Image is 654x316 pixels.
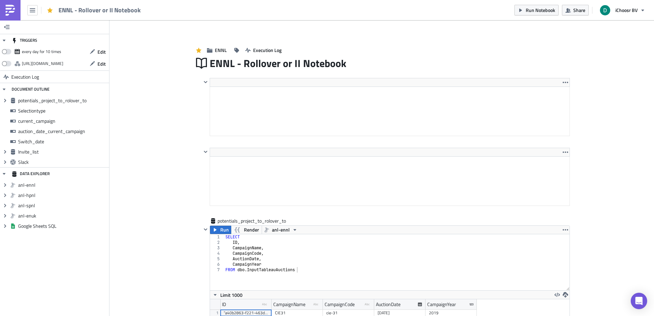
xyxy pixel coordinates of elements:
[514,5,559,15] button: Run Notebook
[218,218,287,224] span: potentials_project_to_rolover_to
[11,71,39,83] span: Execution Log
[18,118,107,124] span: current_campaign
[210,226,231,234] button: Run
[562,5,589,15] button: Share
[18,97,107,104] span: potentials_project_to_rolover_to
[210,157,570,206] iframe: Rich Text Area
[201,225,210,234] button: Hide content
[253,47,282,54] span: Execution Log
[18,182,107,188] span: anl-ennl
[615,6,638,14] span: iChoosr BV
[244,226,259,234] span: Render
[201,148,210,156] button: Hide content
[210,251,224,256] div: 4
[220,226,229,234] span: Run
[210,262,224,267] div: 6
[18,192,107,198] span: anl-hpnl
[210,245,224,251] div: 3
[262,226,300,234] button: anl-ennl
[58,6,141,14] span: ENNL - Rollover or II Notebook
[427,299,456,310] div: CampaignYear
[12,34,37,47] div: TRIGGERS
[220,291,243,299] span: Limit 1000
[526,6,555,14] span: Run Notebook
[210,87,570,136] iframe: Rich Text Area
[18,223,107,229] span: Google Sheets SQL
[215,47,227,54] span: ENNL
[97,60,106,67] span: Edit
[18,139,107,145] span: Switch_date
[86,47,109,57] button: Edit
[273,299,305,310] div: CampaignName
[210,291,245,299] button: Limit 1000
[210,234,224,240] div: 1
[18,213,107,219] span: anl-enuk
[210,267,224,273] div: 7
[201,78,210,86] button: Hide content
[12,83,50,95] div: DOCUMENT OUTLINE
[210,240,224,245] div: 2
[573,6,585,14] span: Share
[325,299,355,310] div: CampaignCode
[18,128,107,134] span: auction_date_current_campaign
[376,299,401,310] div: AuctionDate
[242,45,285,55] button: Execution Log
[18,149,107,155] span: Invite_list
[22,47,61,57] div: every day for 10 times
[18,202,107,209] span: anl-spnl
[596,3,649,18] button: iChoosr BV
[599,4,611,16] img: Avatar
[210,256,224,262] div: 5
[210,57,347,70] span: ENNL - Rollover or II Notebook
[18,108,107,114] span: Selectiontype
[18,159,107,165] span: Slack
[97,48,106,55] span: Edit
[12,168,50,180] div: DATA EXPLORER
[204,45,230,55] button: ENNL
[22,58,63,69] div: https://pushmetrics.io/api/v1/report/8ArX4aArN5/webhook?token=7a1dd5ce562d4cafbdc41a2df7614ff3
[86,58,109,69] button: Edit
[222,299,226,310] div: ID
[231,226,262,234] button: Render
[631,293,647,309] div: Open Intercom Messenger
[272,226,290,234] span: anl-ennl
[5,5,16,16] img: PushMetrics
